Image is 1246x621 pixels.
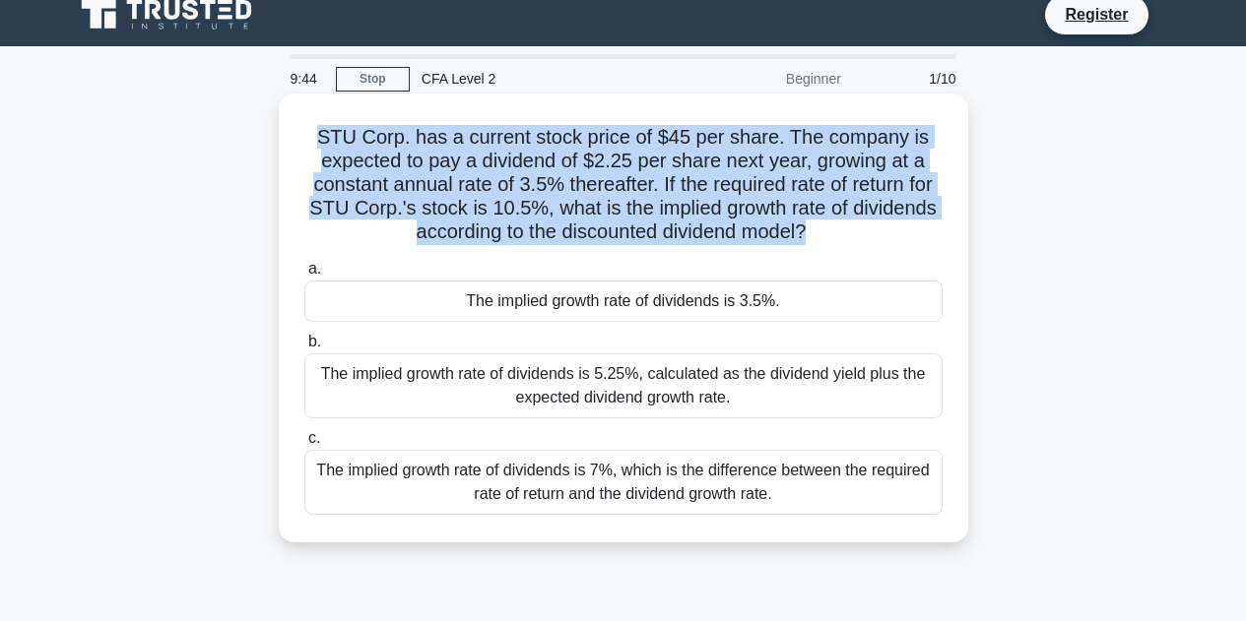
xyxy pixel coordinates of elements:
[853,59,968,98] div: 1/10
[1053,2,1140,27] a: Register
[336,67,410,92] a: Stop
[302,125,945,245] h5: STU Corp. has a current stock price of $45 per share. The company is expected to pay a dividend o...
[304,353,943,418] div: The implied growth rate of dividends is 5.25%, calculated as the dividend yield plus the expected...
[681,59,853,98] div: Beginner
[279,59,336,98] div: 9:44
[308,333,321,349] span: b.
[304,280,943,322] div: The implied growth rate of dividends is 3.5%.
[410,59,681,98] div: CFA Level 2
[304,450,943,515] div: The implied growth rate of dividends is 7%, which is the difference between the required rate of ...
[308,260,321,277] span: a.
[308,429,320,446] span: c.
